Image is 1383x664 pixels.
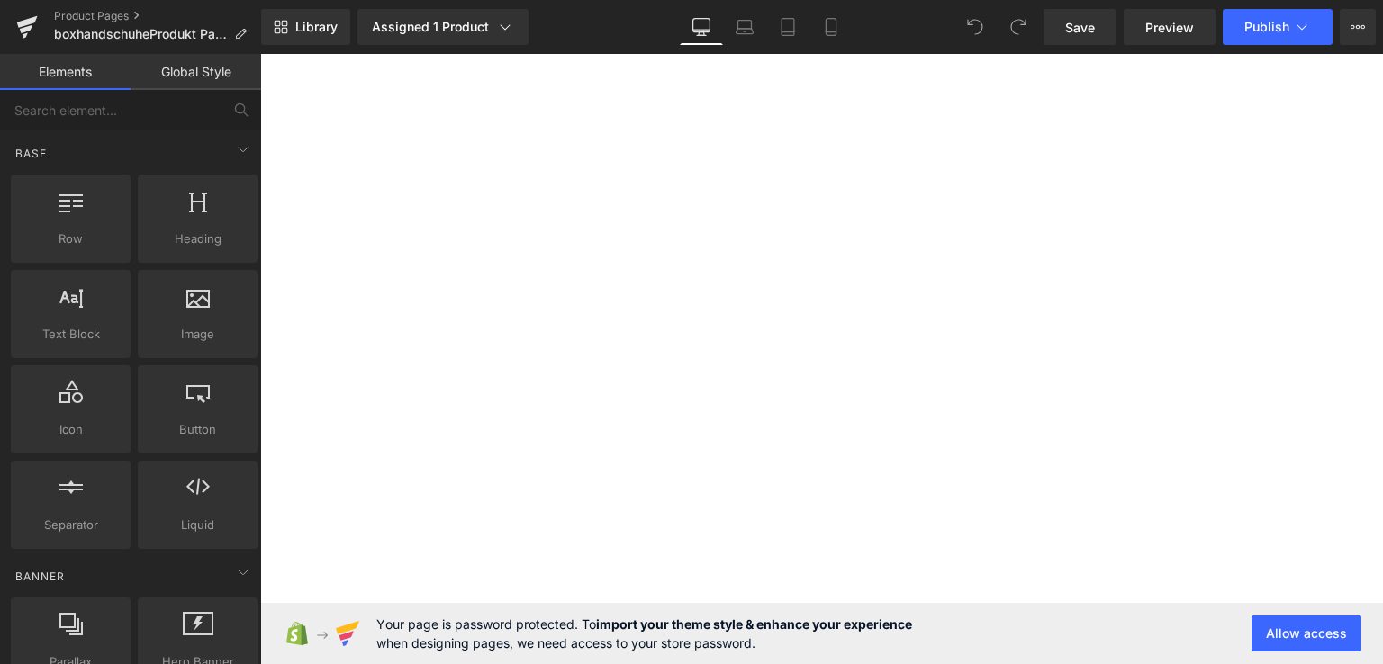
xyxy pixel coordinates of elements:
[1252,615,1361,651] button: Allow access
[372,18,514,36] div: Assigned 1 Product
[16,229,125,248] span: Row
[261,9,350,45] a: New Library
[16,325,125,344] span: Text Block
[143,325,252,344] span: Image
[1000,9,1036,45] button: Redo
[143,516,252,534] span: Liquid
[16,516,125,534] span: Separator
[1124,9,1216,45] a: Preview
[766,9,809,45] a: Tablet
[16,420,125,439] span: Icon
[1340,9,1376,45] button: More
[54,27,227,41] span: boxhandschuheProdukt Page
[1145,18,1194,37] span: Preview
[596,616,912,632] strong: import your theme style & enhance your experience
[1244,20,1289,34] span: Publish
[1223,9,1333,45] button: Publish
[680,9,723,45] a: Desktop
[723,9,766,45] a: Laptop
[131,54,261,90] a: Global Style
[376,615,912,652] span: Your page is password protected. To when designing pages, we need access to your store password.
[143,229,252,248] span: Heading
[14,568,67,585] span: Banner
[957,9,993,45] button: Undo
[1065,18,1095,37] span: Save
[143,420,252,439] span: Button
[14,145,49,162] span: Base
[809,9,853,45] a: Mobile
[54,9,261,23] a: Product Pages
[295,19,338,35] span: Library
